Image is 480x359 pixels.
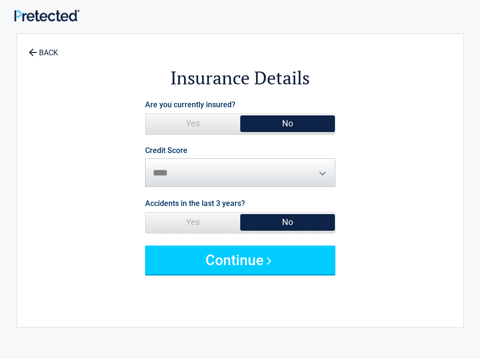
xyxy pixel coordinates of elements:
h2: Insurance Details [69,66,411,90]
span: Yes [146,213,240,232]
span: No [240,213,335,232]
span: No [240,114,335,133]
span: Yes [146,114,240,133]
a: BACK [27,40,60,57]
label: Credit Score [145,147,187,154]
img: Main Logo [14,10,79,21]
label: Accidents in the last 3 years? [145,197,245,210]
button: Continue [145,246,335,274]
label: Are you currently insured? [145,98,235,111]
